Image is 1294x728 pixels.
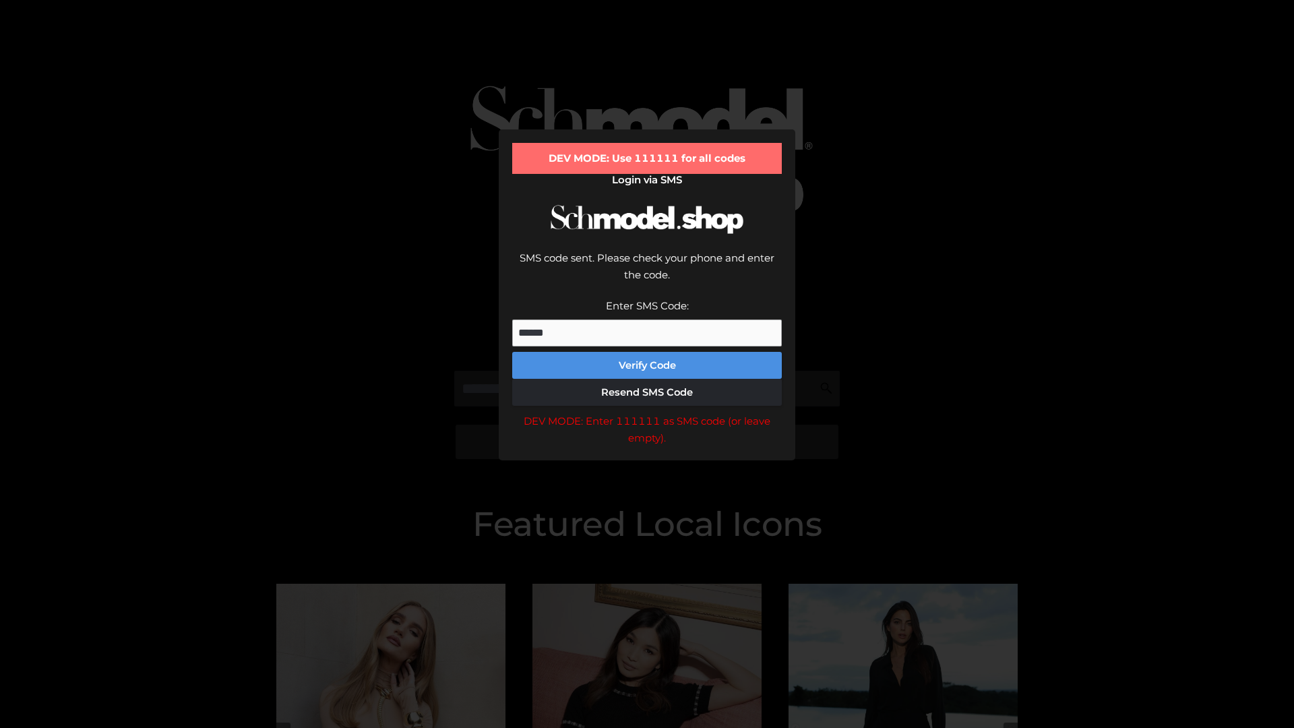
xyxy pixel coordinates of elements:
div: DEV MODE: Enter 111111 as SMS code (or leave empty). [512,413,782,447]
label: Enter SMS Code: [606,299,689,312]
h2: Login via SMS [512,174,782,186]
div: SMS code sent. Please check your phone and enter the code. [512,249,782,297]
img: Schmodel Logo [546,193,748,246]
button: Resend SMS Code [512,379,782,406]
button: Verify Code [512,352,782,379]
div: DEV MODE: Use 111111 for all codes [512,143,782,174]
